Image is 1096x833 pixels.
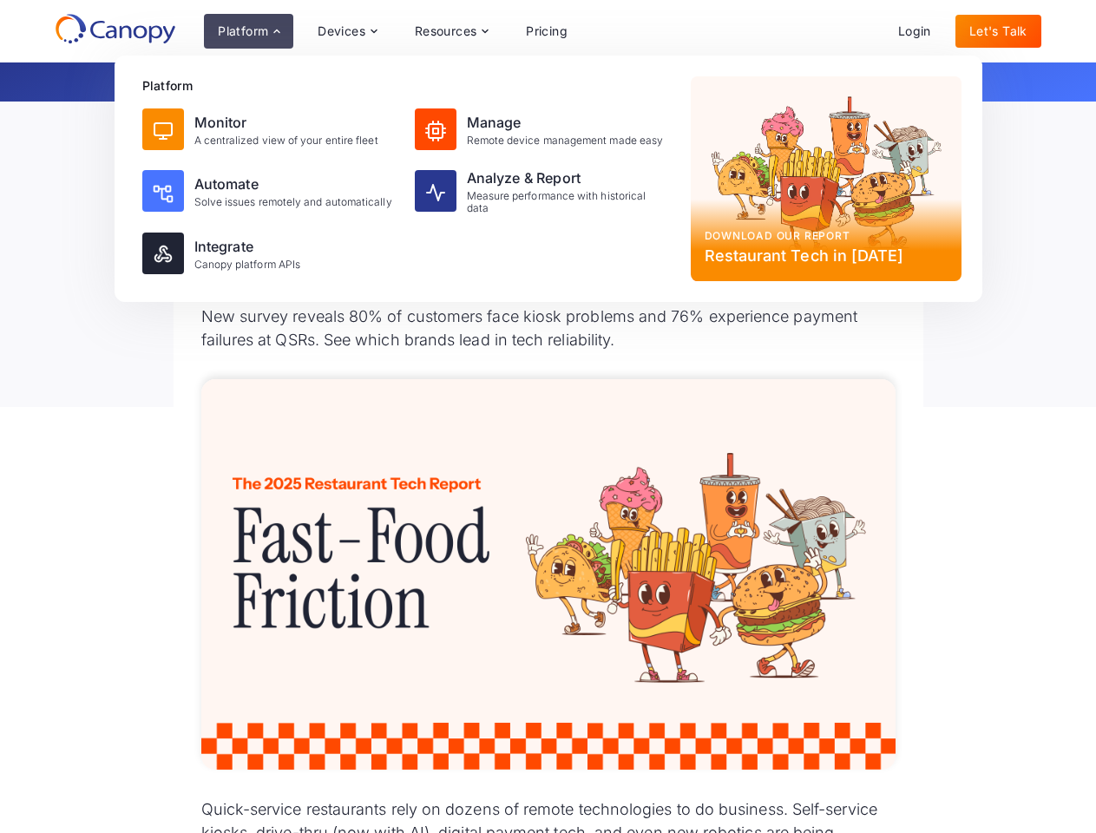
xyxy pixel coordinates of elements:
[467,190,670,215] div: Measure performance with historical data
[401,14,502,49] div: Resources
[201,305,896,351] p: New survey reveals 80% of customers face kiosk problems and 76% experience payment failures at QS...
[467,167,670,188] div: Analyze & Report
[512,15,581,48] a: Pricing
[194,174,392,194] div: Automate
[142,76,677,95] div: Platform
[304,14,390,49] div: Devices
[415,25,477,37] div: Resources
[135,226,404,281] a: IntegrateCanopy platform APIs
[705,244,948,267] div: Restaurant Tech in [DATE]
[408,161,677,222] a: Analyze & ReportMeasure performance with historical data
[884,15,945,48] a: Login
[218,25,268,37] div: Platform
[194,236,301,257] div: Integrate
[135,161,404,222] a: AutomateSolve issues remotely and automatically
[194,196,392,208] div: Solve issues remotely and automatically
[135,102,404,157] a: MonitorA centralized view of your entire fleet
[194,134,378,147] div: A centralized view of your entire fleet
[115,56,982,302] nav: Platform
[194,112,378,133] div: Monitor
[467,112,664,133] div: Manage
[408,102,677,157] a: ManageRemote device management made easy
[691,76,961,281] a: Download our reportRestaurant Tech in [DATE]
[318,25,365,37] div: Devices
[204,14,293,49] div: Platform
[705,228,948,244] div: Download our report
[194,259,301,271] div: Canopy platform APIs
[467,134,664,147] div: Remote device management made easy
[955,15,1041,48] a: Let's Talk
